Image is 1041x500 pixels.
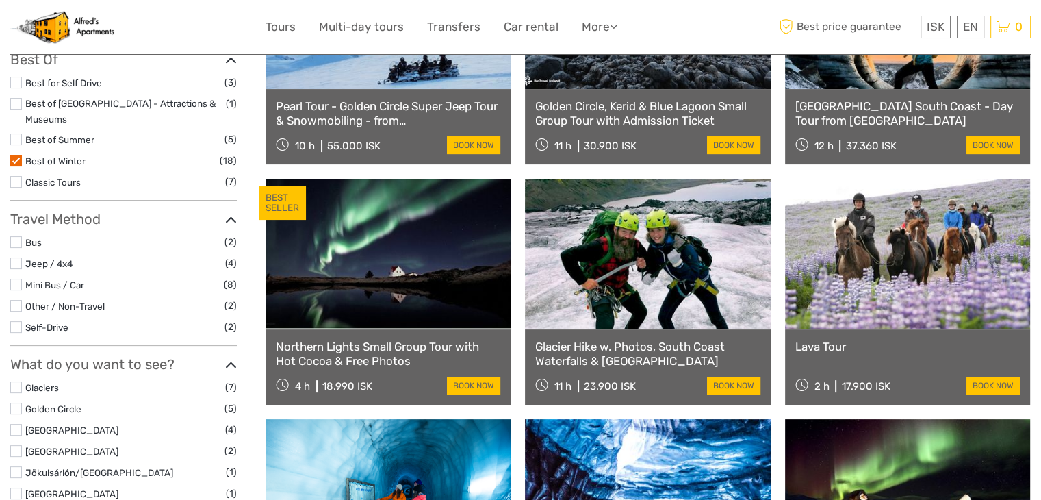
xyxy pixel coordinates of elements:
[814,140,833,152] span: 12 h
[582,17,617,37] a: More
[25,77,102,88] a: Best for Self Drive
[25,177,81,188] a: Classic Tours
[224,401,237,416] span: (5)
[226,96,237,112] span: (1)
[224,75,237,90] span: (3)
[535,340,760,368] a: Glacier Hike w. Photos, South Coast Waterfalls & [GEOGRAPHIC_DATA]
[319,17,404,37] a: Multi-day tours
[927,20,944,34] span: ISK
[225,255,237,271] span: (4)
[224,319,237,335] span: (2)
[795,340,1020,353] a: Lava Tour
[25,134,94,145] a: Best of Summer
[966,136,1020,154] a: book now
[25,488,118,499] a: [GEOGRAPHIC_DATA]
[322,380,372,392] div: 18.990 ISK
[707,377,760,395] a: book now
[224,298,237,314] span: (2)
[535,99,760,127] a: Golden Circle, Kerid & Blue Lagoon Small Group Tour with Admission Ticket
[25,98,216,125] a: Best of [GEOGRAPHIC_DATA] - Attractions & Museums
[224,277,237,292] span: (8)
[25,322,68,333] a: Self-Drive
[447,377,500,395] a: book now
[220,153,237,168] span: (18)
[427,17,480,37] a: Transfers
[554,380,571,392] span: 11 h
[25,155,86,166] a: Best of Winter
[276,340,500,368] a: Northern Lights Small Group Tour with Hot Cocoa & Free Photos
[504,17,558,37] a: Car rental
[224,234,237,250] span: (2)
[25,467,173,478] a: Jökulsárlón/[GEOGRAPHIC_DATA]
[10,10,114,44] img: 874-12ef2bf2-b9c1-4db3-bedb-5073a85dedbb_logo_small.jpg
[157,21,174,38] button: Open LiveChat chat widget
[224,132,237,147] span: (5)
[554,140,571,152] span: 11 h
[707,136,760,154] a: book now
[957,16,984,38] div: EN
[25,301,105,312] a: Other / Non-Travel
[226,464,237,480] span: (1)
[10,356,237,373] h3: What do you want to see?
[25,237,42,248] a: Bus
[795,99,1020,127] a: [GEOGRAPHIC_DATA] South Coast - Day Tour from [GEOGRAPHIC_DATA]
[10,211,237,227] h3: Travel Method
[225,422,237,438] span: (4)
[845,140,896,152] div: 37.360 ISK
[276,99,500,127] a: Pearl Tour - Golden Circle Super Jeep Tour & Snowmobiling - from [GEOGRAPHIC_DATA]
[966,377,1020,395] a: book now
[295,140,315,152] span: 10 h
[25,279,84,290] a: Mini Bus / Car
[266,17,296,37] a: Tours
[25,258,73,269] a: Jeep / 4x4
[259,186,306,220] div: BEST SELLER
[25,446,118,457] a: [GEOGRAPHIC_DATA]
[584,140,637,152] div: 30.900 ISK
[225,174,237,190] span: (7)
[584,380,636,392] div: 23.900 ISK
[775,16,917,38] span: Best price guarantee
[224,443,237,459] span: (2)
[295,380,310,392] span: 4 h
[25,382,59,393] a: Glaciers
[814,380,829,392] span: 2 h
[10,51,237,68] h3: Best Of
[841,380,890,392] div: 17.900 ISK
[25,403,81,414] a: Golden Circle
[1013,20,1025,34] span: 0
[327,140,381,152] div: 55.000 ISK
[225,379,237,395] span: (7)
[447,136,500,154] a: book now
[25,425,118,436] a: [GEOGRAPHIC_DATA]
[19,24,155,35] p: We're away right now. Please check back later!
